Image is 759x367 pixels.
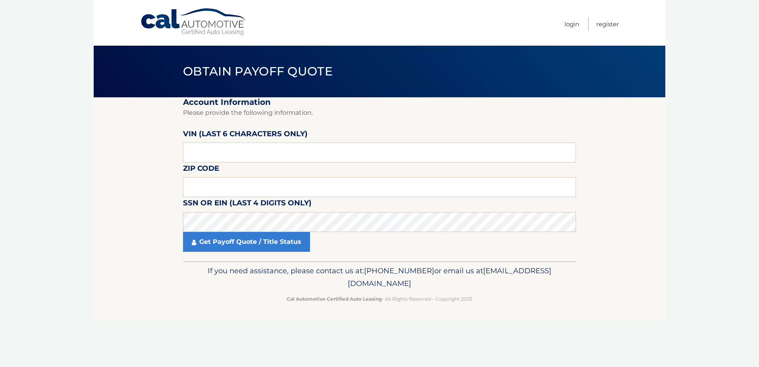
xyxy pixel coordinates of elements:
h2: Account Information [183,97,576,107]
label: VIN (last 6 characters only) [183,128,308,143]
span: [PHONE_NUMBER] [364,266,434,275]
p: Please provide the following information. [183,107,576,118]
label: SSN or EIN (last 4 digits only) [183,197,312,212]
strong: Cal Automotive Certified Auto Leasing [287,296,382,302]
a: Register [596,17,619,31]
a: Get Payoff Quote / Title Status [183,232,310,252]
span: Obtain Payoff Quote [183,64,333,79]
label: Zip Code [183,162,219,177]
p: - All Rights Reserved - Copyright 2025 [188,295,571,303]
a: Login [564,17,579,31]
p: If you need assistance, please contact us at: or email us at [188,265,571,290]
a: Cal Automotive [140,8,247,36]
